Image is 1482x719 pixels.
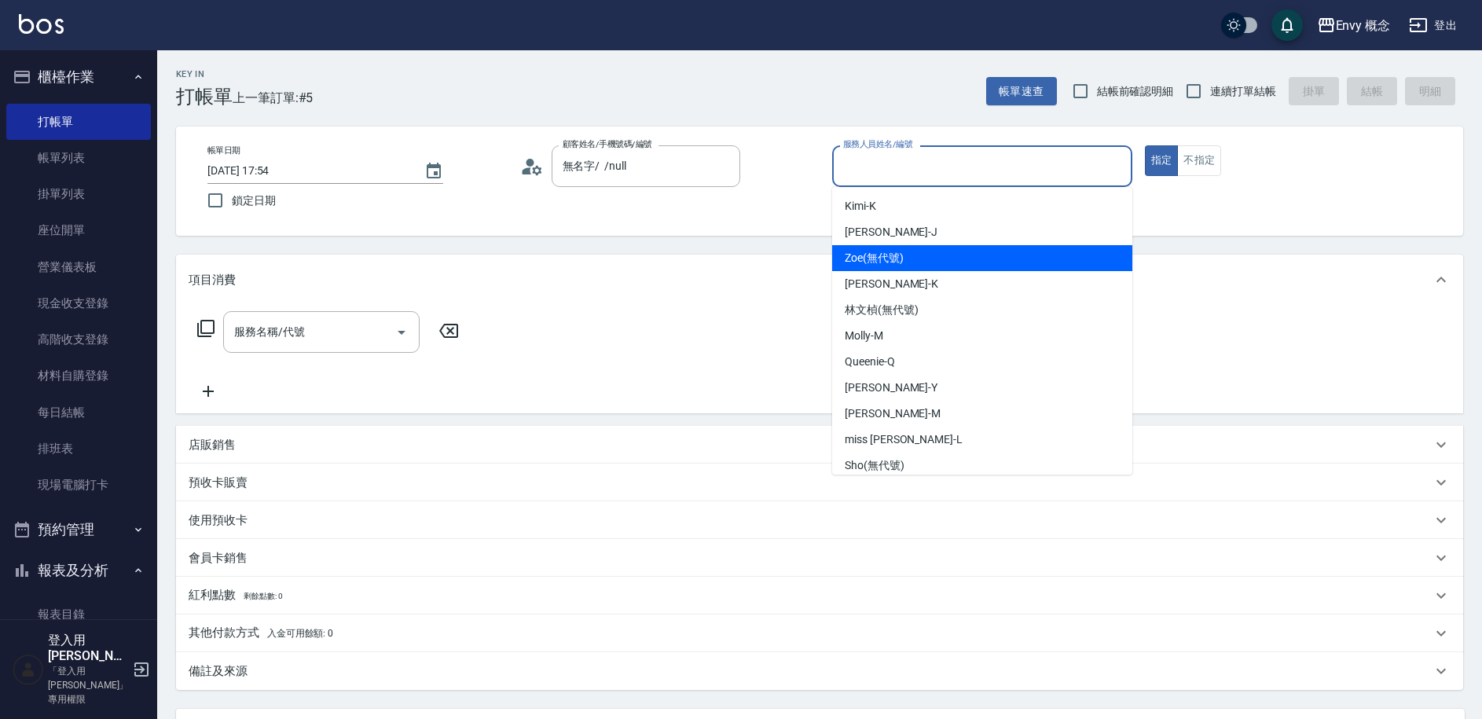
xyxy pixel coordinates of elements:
[1336,16,1391,35] div: Envy 概念
[232,193,276,209] span: 鎖定日期
[6,212,151,248] a: 座位開單
[845,276,938,292] span: [PERSON_NAME] -K
[176,652,1463,690] div: 備註及來源
[189,475,248,491] p: 預收卡販賣
[843,138,912,150] label: 服務人員姓名/編號
[1177,145,1221,176] button: 不指定
[845,250,904,266] span: Zoe (無代號)
[176,539,1463,577] div: 會員卡銷售
[845,224,937,240] span: [PERSON_NAME] -J
[207,158,409,184] input: YYYY/MM/DD hh:mm
[189,272,236,288] p: 項目消費
[1145,145,1179,176] button: 指定
[176,426,1463,464] div: 店販銷售
[6,176,151,212] a: 掛單列表
[1403,11,1463,40] button: 登出
[176,69,233,79] h2: Key In
[176,577,1463,614] div: 紅利點數剩餘點數: 0
[6,249,151,285] a: 營業儀表板
[233,88,314,108] span: 上一筆訂單:#5
[6,394,151,431] a: 每日結帳
[389,320,414,345] button: Open
[6,550,151,591] button: 報表及分析
[189,437,236,453] p: 店販銷售
[845,198,876,215] span: Kimi -K
[986,77,1057,106] button: 帳單速查
[48,633,128,664] h5: 登入用[PERSON_NAME]
[845,431,963,448] span: miss [PERSON_NAME] -L
[6,358,151,394] a: 材料自購登錄
[189,663,248,680] p: 備註及來源
[19,14,64,34] img: Logo
[845,405,941,422] span: [PERSON_NAME] -M
[176,255,1463,305] div: 項目消費
[189,587,282,604] p: 紅利點數
[6,596,151,633] a: 報表目錄
[267,628,334,639] span: 入金可用餘額: 0
[189,550,248,567] p: 會員卡銷售
[6,140,151,176] a: 帳單列表
[6,57,151,97] button: 櫃檯作業
[1311,9,1397,42] button: Envy 概念
[1210,83,1276,100] span: 連續打單結帳
[6,509,151,550] button: 預約管理
[6,104,151,140] a: 打帳單
[13,654,44,685] img: Person
[1097,83,1174,100] span: 結帳前確認明細
[845,380,937,396] span: [PERSON_NAME] -Y
[6,285,151,321] a: 現金收支登錄
[207,145,240,156] label: 帳單日期
[176,464,1463,501] div: 預收卡販賣
[415,152,453,190] button: Choose date, selected date is 2025-09-17
[845,354,895,370] span: Queenie -Q
[845,302,919,318] span: 林文楨 (無代號)
[6,431,151,467] a: 排班表
[845,457,904,474] span: Sho (無代號)
[244,592,283,600] span: 剩餘點數: 0
[189,512,248,529] p: 使用預收卡
[6,467,151,503] a: 現場電腦打卡
[176,614,1463,652] div: 其他付款方式入金可用餘額: 0
[6,321,151,358] a: 高階收支登錄
[1271,9,1303,41] button: save
[176,86,233,108] h3: 打帳單
[845,328,883,344] span: Molly -M
[176,501,1463,539] div: 使用預收卡
[48,664,128,706] p: 「登入用[PERSON_NAME]」專用權限
[563,138,652,150] label: 顧客姓名/手機號碼/編號
[189,625,333,642] p: 其他付款方式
